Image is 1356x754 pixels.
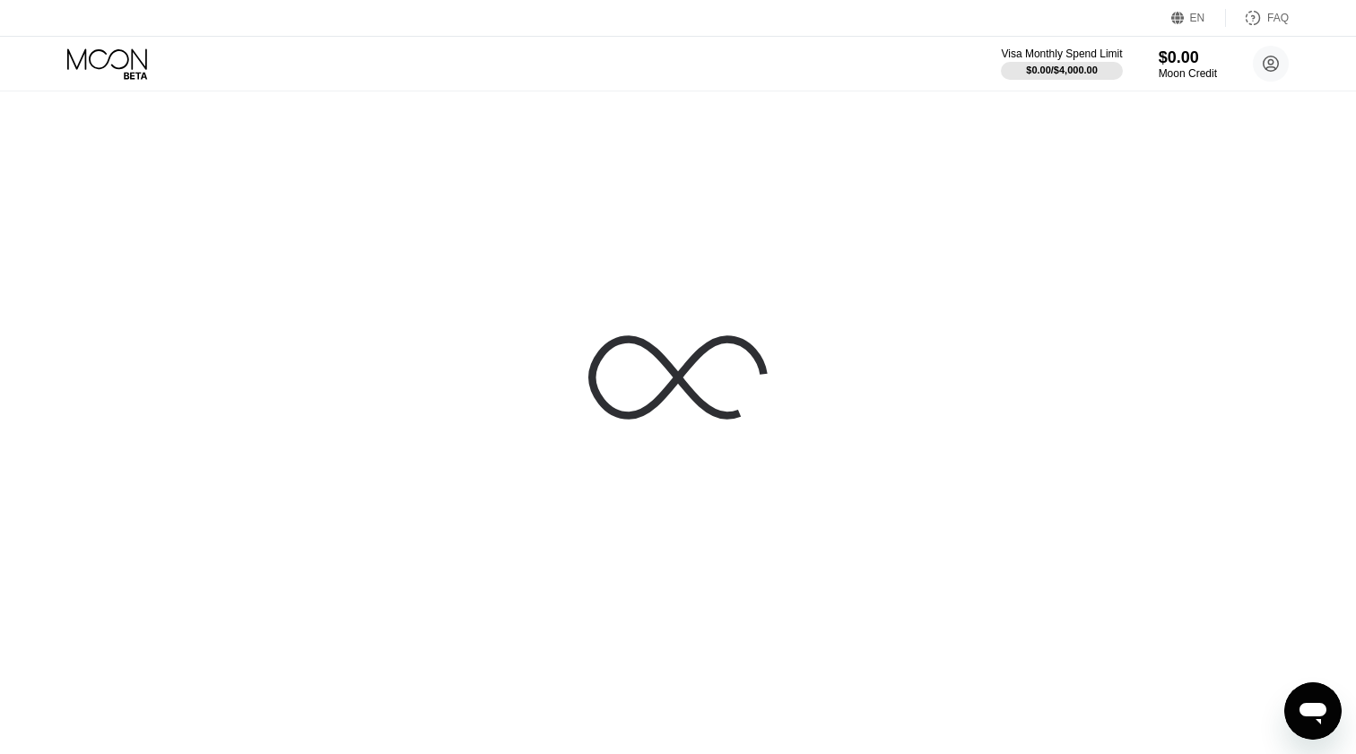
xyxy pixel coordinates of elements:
div: $0.00 [1159,48,1217,67]
div: $0.00 / $4,000.00 [1026,65,1098,75]
div: EN [1190,12,1205,24]
div: Moon Credit [1159,67,1217,80]
div: EN [1171,9,1226,27]
div: Visa Monthly Spend Limit [1001,48,1122,60]
div: Visa Monthly Spend Limit$0.00/$4,000.00 [1001,48,1122,80]
iframe: Button to launch messaging window [1284,682,1342,740]
div: $0.00Moon Credit [1159,48,1217,80]
div: FAQ [1226,9,1289,27]
div: FAQ [1267,12,1289,24]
